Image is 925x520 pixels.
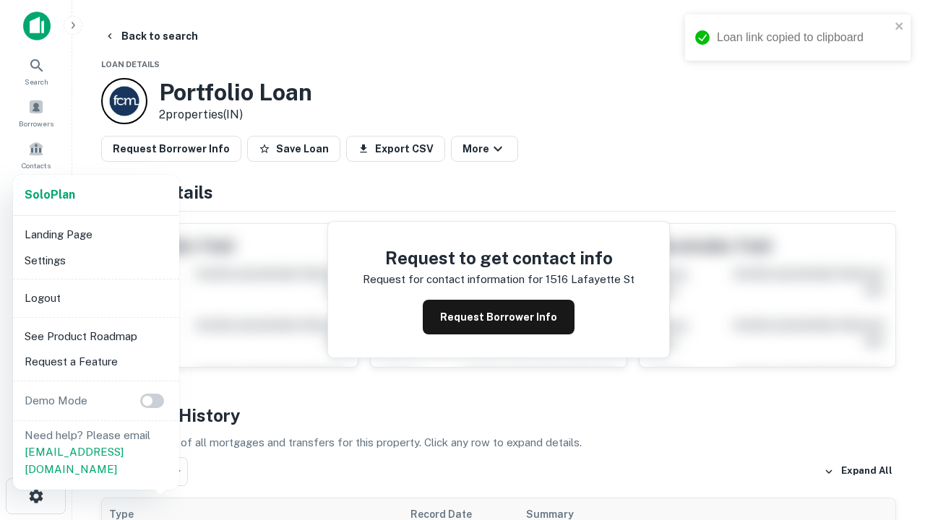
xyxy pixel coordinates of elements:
[853,404,925,474] iframe: Chat Widget
[19,392,93,409] p: Demo Mode
[19,248,173,274] li: Settings
[25,427,168,478] p: Need help? Please email
[25,446,124,475] a: [EMAIL_ADDRESS][DOMAIN_NAME]
[19,349,173,375] li: Request a Feature
[19,285,173,311] li: Logout
[19,222,173,248] li: Landing Page
[25,186,75,204] a: SoloPlan
[717,29,890,46] div: Loan link copied to clipboard
[25,188,75,201] strong: Solo Plan
[19,324,173,350] li: See Product Roadmap
[895,20,905,34] button: close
